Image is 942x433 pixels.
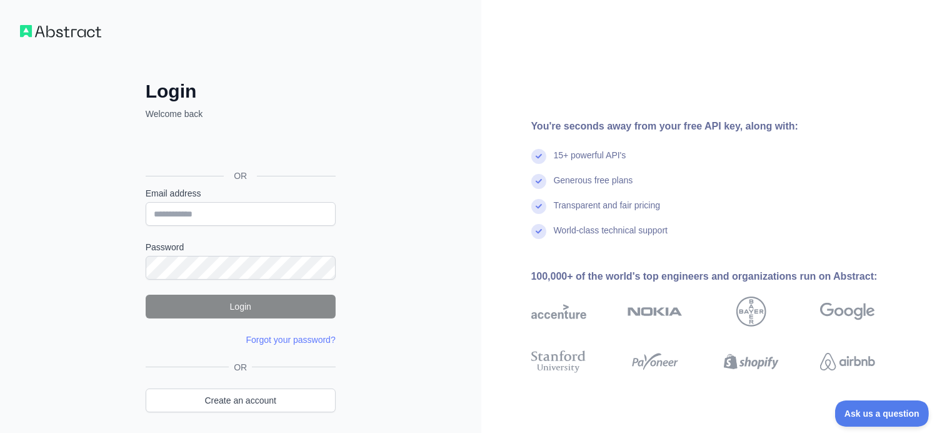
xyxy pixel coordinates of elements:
div: 15+ powerful API's [554,149,626,174]
p: Welcome back [146,108,336,120]
a: Forgot your password? [246,335,336,345]
img: accenture [531,297,586,327]
img: payoneer [628,348,683,375]
img: stanford university [531,348,586,375]
a: Create an account [146,389,336,412]
iframe: Toggle Customer Support [835,400,929,427]
img: check mark [531,149,546,164]
img: check mark [531,224,546,239]
iframe: כפתור לכניסה באמצעות חשבון Google [139,134,339,161]
span: OR [229,361,252,374]
div: You're seconds away from your free API key, along with: [531,119,915,134]
img: shopify [724,348,779,375]
button: Login [146,295,336,318]
img: nokia [628,297,683,327]
img: check mark [531,199,546,214]
div: 100,000+ of the world's top engineers and organizations run on Abstract: [531,269,915,284]
img: google [820,297,875,327]
img: Workflow [20,25,101,38]
div: Transparent and fair pricing [554,199,661,224]
div: Generous free plans [554,174,633,199]
label: Password [146,241,336,253]
label: Email address [146,187,336,200]
span: OR [224,170,257,182]
img: bayer [736,297,766,327]
img: airbnb [820,348,875,375]
h2: Login [146,80,336,103]
img: check mark [531,174,546,189]
div: World-class technical support [554,224,668,249]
